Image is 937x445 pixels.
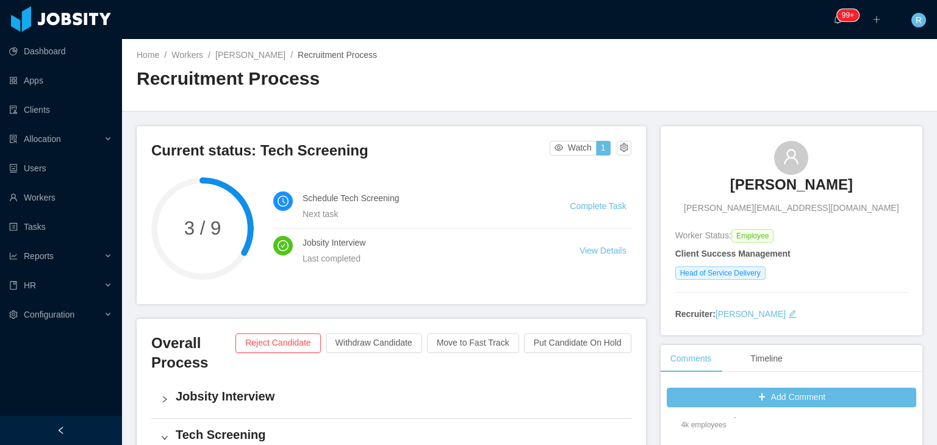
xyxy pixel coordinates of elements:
h2: Recruitment Process [137,66,530,91]
i: icon: bell [833,15,842,24]
a: View Details [580,246,626,255]
a: icon: userWorkers [9,185,112,210]
i: icon: right [161,434,168,441]
a: [PERSON_NAME] [716,309,786,319]
a: Workers [171,50,203,60]
span: 3 / 9 [151,219,254,238]
i: icon: check-circle [278,240,289,251]
div: Last completed [303,252,550,265]
span: Worker Status: [675,230,731,240]
li: 19 clients, mostly US based 4k employees [679,408,916,430]
span: / [164,50,167,60]
h4: Tech Screening [176,426,622,443]
button: icon: plusAdd Comment [667,388,916,407]
span: Configuration [24,310,74,319]
a: Complete Task [570,201,626,211]
span: / [208,50,210,60]
i: icon: setting [9,310,18,319]
a: icon: pie-chartDashboard [9,39,112,63]
div: Comments [661,345,722,372]
sup: 220 [837,9,859,21]
i: icon: right [161,396,168,403]
span: / [290,50,293,60]
span: [PERSON_NAME][EMAIL_ADDRESS][DOMAIN_NAME] [684,202,899,215]
a: icon: robotUsers [9,156,112,180]
a: Home [137,50,159,60]
i: icon: solution [9,135,18,143]
h4: Jobsity Interview [303,236,550,249]
strong: Recruiter: [675,309,716,319]
i: icon: edit [788,310,797,318]
button: Put Candidate On Hold [524,333,631,353]
a: [PERSON_NAME] [215,50,285,60]
button: icon: setting [617,141,631,155]
div: Next task [303,207,540,221]
span: HR [24,280,36,290]
a: icon: appstoreApps [9,68,112,93]
h3: Current status: Tech Screening [151,141,550,160]
div: Timeline [741,345,792,372]
h3: [PERSON_NAME] [730,175,853,194]
i: icon: plus [872,15,881,24]
button: Move to Fast Track [427,333,519,353]
span: Allocation [24,134,61,144]
button: icon: eyeWatch [550,141,597,155]
a: icon: profileTasks [9,215,112,239]
h4: Jobsity Interview [176,388,622,405]
a: [PERSON_NAME] [730,175,853,202]
h3: Overall Process [151,333,235,373]
a: icon: auditClients [9,98,112,122]
i: icon: book [9,281,18,290]
span: Employee [731,229,774,243]
strong: Client Success Management [675,249,791,258]
i: icon: clock-circle [278,196,289,207]
span: R [916,13,922,27]
button: Withdraw Candidate [326,333,422,353]
span: Head of Service Delivery [675,266,766,280]
div: icon: rightJobsity Interview [151,380,631,418]
button: Reject Candidate [235,333,320,353]
i: icon: line-chart [9,252,18,260]
span: Reports [24,251,54,261]
button: 1 [596,141,611,155]
span: Recruitment Process [298,50,377,60]
i: icon: user [783,148,800,165]
h4: Schedule Tech Screening [303,191,540,205]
